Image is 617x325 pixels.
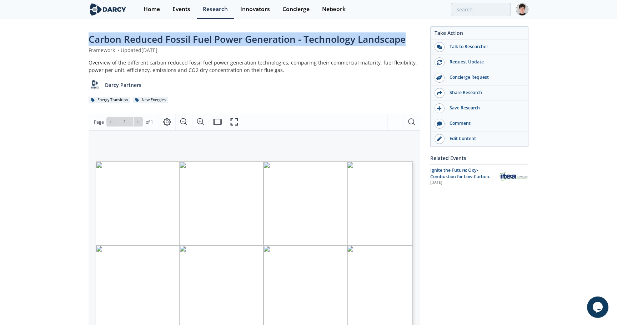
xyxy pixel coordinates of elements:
input: Advanced Search [451,3,511,16]
div: Share Research [445,89,525,96]
p: Darcy Partners [105,81,141,89]
div: Related Events [430,152,528,164]
div: Overview of the different carbon reduced fossil fuel power generation technologies, comparing the... [89,59,420,74]
div: Comment [445,120,525,127]
div: Framework Updated [DATE] [89,46,420,54]
div: Energy Transition [89,97,130,103]
div: Request Update [445,59,525,65]
div: Edit Content [445,135,525,142]
a: Ignite the Future: Oxy-Combustion for Low-Carbon Power [DATE] ITEA spa [430,167,528,186]
div: Events [172,6,190,12]
div: Save Research [445,105,525,111]
span: • [116,47,121,53]
div: Home [144,6,160,12]
img: ITEA spa [498,171,528,181]
div: Take Action [431,29,528,40]
div: New Energies [133,97,168,103]
img: Profile [516,3,528,16]
span: Ignite the Future: Oxy-Combustion for Low-Carbon Power [430,167,493,186]
iframe: chat widget [587,296,610,318]
div: Research [203,6,228,12]
span: Carbon Reduced Fossil Fuel Power Generation - Technology Landscape [89,33,406,46]
div: Concierge Request [445,74,525,81]
div: Talk to Researcher [445,43,525,50]
div: Innovators [240,6,270,12]
img: logo-wide.svg [89,3,127,16]
div: [DATE] [430,180,493,186]
a: Edit Content [431,131,528,146]
div: Concierge [282,6,310,12]
div: Network [322,6,346,12]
